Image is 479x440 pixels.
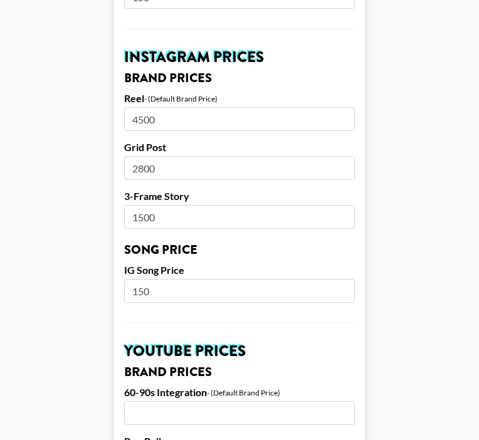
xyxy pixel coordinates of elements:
[124,366,355,379] h3: Brand Prices
[124,244,355,256] h3: Song Price
[124,386,207,399] label: 60-90s Integration
[124,141,355,154] label: Grid Post
[124,50,355,65] h2: Instagram Prices
[124,190,355,202] label: 3-Frame Story
[144,94,218,103] div: - (Default Brand Price)
[124,343,355,359] h2: YouTube Prices
[124,72,355,85] h3: Brand Prices
[124,264,355,276] label: IG Song Price
[124,92,144,105] label: Reel
[207,388,280,397] div: - (Default Brand Price)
